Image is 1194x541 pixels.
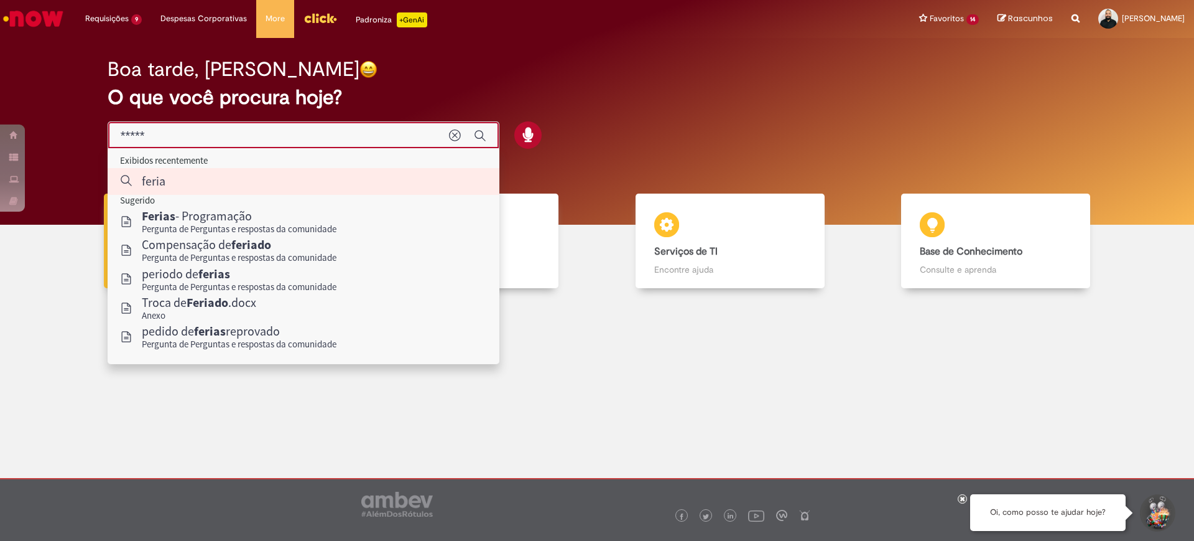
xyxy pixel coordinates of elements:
[597,194,863,289] a: Serviços de TI Encontre ajuda
[303,9,337,27] img: click_logo_yellow_360x200.png
[85,12,129,25] span: Requisições
[678,514,685,520] img: logo_footer_facebook.png
[728,513,734,520] img: logo_footer_linkedin.png
[1122,13,1185,24] span: [PERSON_NAME]
[397,12,427,27] p: +GenAi
[776,510,787,521] img: logo_footer_workplace.png
[654,245,718,258] b: Serviços de TI
[356,12,427,27] div: Padroniza
[799,510,810,521] img: logo_footer_naosei.png
[65,194,331,289] a: Tirar dúvidas Tirar dúvidas com Lupi Assist e Gen Ai
[930,12,964,25] span: Favoritos
[1138,494,1175,532] button: Iniciar Conversa de Suporte
[703,514,709,520] img: logo_footer_twitter.png
[966,14,979,25] span: 14
[997,13,1053,25] a: Rascunhos
[131,14,142,25] span: 9
[108,87,1087,108] h2: O que você procura hoje?
[359,60,377,78] img: happy-face.png
[920,263,1071,276] p: Consulte e aprenda
[108,59,359,80] h2: Boa tarde, [PERSON_NAME]
[361,492,433,517] img: logo_footer_ambev_rotulo_gray.png
[266,12,285,25] span: More
[1,6,65,31] img: ServiceNow
[654,263,806,276] p: Encontre ajuda
[748,507,764,524] img: logo_footer_youtube.png
[863,194,1129,289] a: Base de Conhecimento Consulte e aprenda
[920,245,1022,258] b: Base de Conhecimento
[1008,12,1053,24] span: Rascunhos
[970,494,1126,531] div: Oi, como posso te ajudar hoje?
[160,12,247,25] span: Despesas Corporativas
